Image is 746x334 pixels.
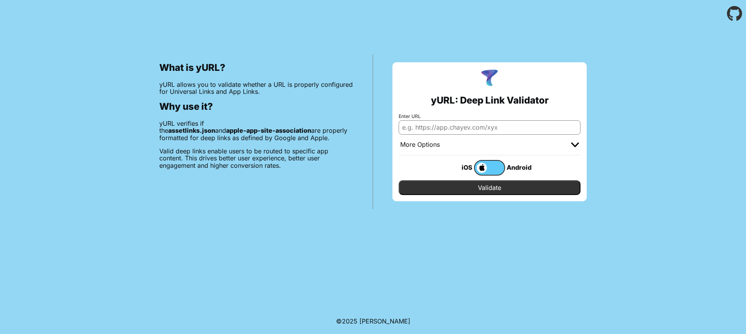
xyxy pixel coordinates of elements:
[400,141,440,149] div: More Options
[159,62,353,73] h2: What is yURL?
[159,148,353,169] p: Valid deep links enable users to be routed to specific app content. This drives better user exper...
[479,69,500,89] img: yURL Logo
[226,127,311,134] b: apple-app-site-association
[571,142,579,147] img: chevron
[168,127,215,134] b: assetlinks.json
[399,180,580,195] input: Validate
[159,120,353,141] p: yURL verifies if the and are properly formatted for deep links as defined by Google and Apple.
[359,317,410,325] a: Michael Ibragimchayev's Personal Site
[399,120,580,134] input: e.g. https://app.chayev.com/xyx
[505,162,536,172] div: Android
[336,308,410,334] footer: ©
[342,317,357,325] span: 2025
[159,81,353,95] p: yURL allows you to validate whether a URL is properly configured for Universal Links and App Links.
[431,95,549,106] h2: yURL: Deep Link Validator
[399,114,580,119] label: Enter URL
[443,162,474,172] div: iOS
[159,101,353,112] h2: Why use it?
